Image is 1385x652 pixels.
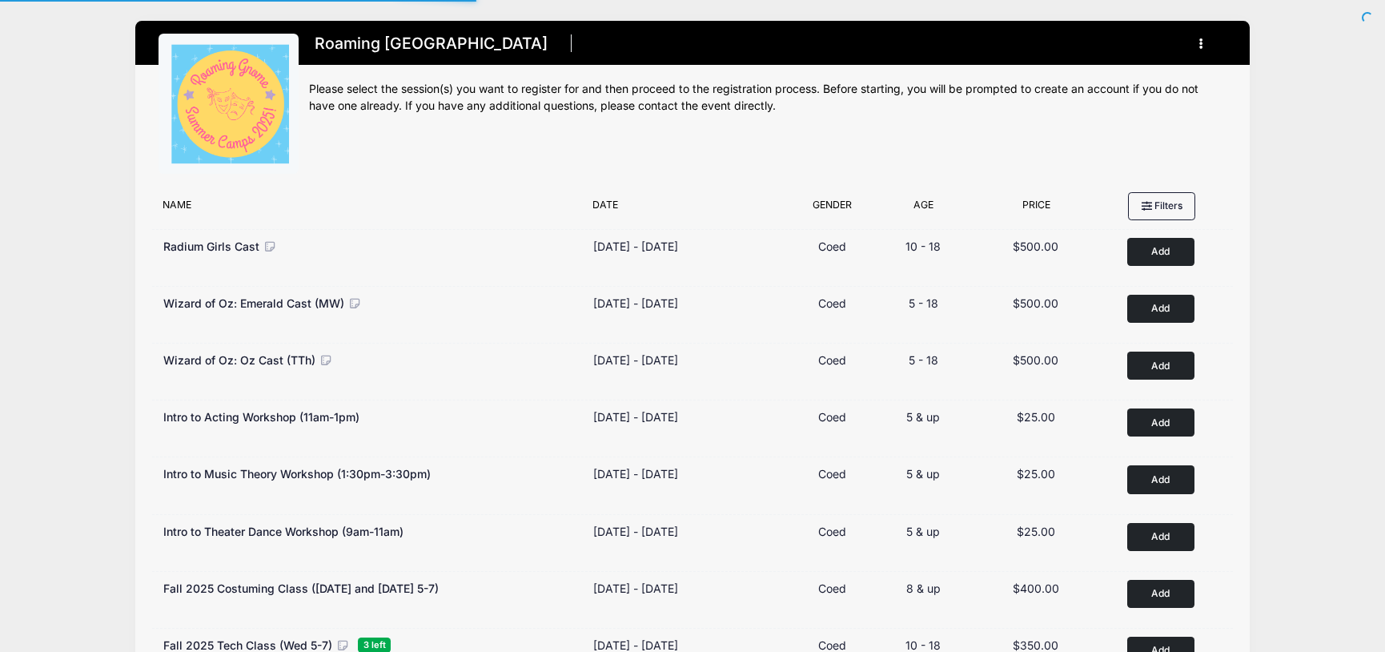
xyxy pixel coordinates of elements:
span: $500.00 [1013,296,1058,310]
span: Intro to Theater Dance Workshop (9am-11am) [163,525,403,538]
span: Fall 2025 Costuming Class ([DATE] and [DATE] 5-7) [163,582,439,595]
button: Add [1127,352,1194,380]
div: [DATE] - [DATE] [593,409,678,425]
div: Name [155,198,585,220]
div: Gender [789,198,875,220]
span: Coed [818,467,846,481]
span: Wizard of Oz: Oz Cast (TTh) [163,353,315,367]
span: 5 & up [906,410,940,424]
span: 8 & up [906,582,941,595]
span: $500.00 [1013,239,1058,253]
span: 5 & up [906,525,940,538]
button: Add [1127,295,1194,323]
span: 5 & up [906,467,940,481]
span: $25.00 [1017,525,1055,538]
img: logo [169,44,289,164]
div: [DATE] - [DATE] [593,295,678,312]
button: Filters [1128,192,1195,219]
span: 10 - 18 [905,638,941,652]
span: Coed [818,582,846,595]
span: Coed [818,239,846,253]
div: Date [585,198,789,220]
span: Coed [818,638,846,652]
span: Coed [818,525,846,538]
div: [DATE] - [DATE] [593,238,678,255]
span: 10 - 18 [905,239,941,253]
div: [DATE] - [DATE] [593,523,678,540]
span: $350.00 [1013,638,1058,652]
span: Coed [818,296,846,310]
button: Add [1127,409,1194,437]
span: $400.00 [1013,582,1059,595]
span: $25.00 [1017,410,1055,424]
div: Please select the session(s) you want to register for and then proceed to the registration proces... [309,81,1226,115]
span: Intro to Acting Workshop (11am-1pm) [163,410,359,424]
span: Fall 2025 Tech Class (Wed 5-7) [163,638,332,652]
span: Radium Girls Cast [163,239,259,253]
button: Add [1127,523,1194,551]
div: [DATE] - [DATE] [593,465,678,482]
span: Wizard of Oz: Emerald Cast (MW) [163,296,344,310]
span: 5 - 18 [909,353,938,367]
button: Add [1127,465,1194,493]
div: Price [972,198,1101,220]
button: Add [1127,580,1194,608]
span: $500.00 [1013,353,1058,367]
div: Age [875,198,972,220]
span: Coed [818,410,846,424]
span: 5 - 18 [909,296,938,310]
h1: Roaming [GEOGRAPHIC_DATA] [309,30,552,58]
span: $25.00 [1017,467,1055,481]
div: [DATE] - [DATE] [593,352,678,368]
span: Coed [818,353,846,367]
span: Intro to Music Theory Workshop (1:30pm-3:30pm) [163,467,431,481]
div: [DATE] - [DATE] [593,580,678,597]
button: Add [1127,238,1194,266]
